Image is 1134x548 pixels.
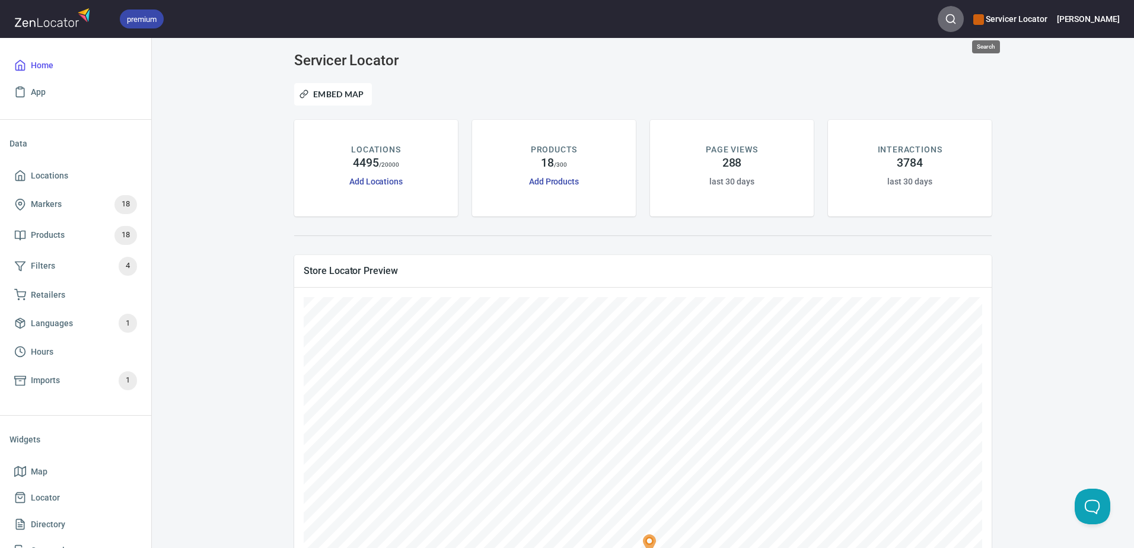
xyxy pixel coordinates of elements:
li: Widgets [9,425,142,454]
a: Locator [9,485,142,511]
p: INTERACTIONS [878,144,942,156]
button: Embed Map [294,83,372,106]
h4: 3784 [897,156,923,170]
span: Filters [31,259,55,273]
span: premium [120,13,164,26]
span: Embed Map [302,87,364,101]
span: 4 [119,259,137,273]
div: premium [120,9,164,28]
h3: Servicer Locator [294,52,517,69]
h4: 4495 [353,156,379,170]
h6: last 30 days [709,175,754,188]
p: PAGE VIEWS [706,144,757,156]
a: Products18 [9,220,142,251]
button: color-CE600E [973,14,984,25]
span: Products [31,228,65,243]
li: Data [9,129,142,158]
a: Languages1 [9,308,142,339]
iframe: Help Scout Beacon - Open [1075,489,1110,524]
h4: 288 [722,156,742,170]
span: 18 [114,197,137,211]
span: Imports [31,373,60,388]
p: PRODUCTS [531,144,578,156]
span: App [31,85,46,100]
span: 18 [114,228,137,242]
span: Locations [31,168,68,183]
a: Add Locations [349,177,403,186]
span: Map [31,464,47,479]
p: / 20000 [379,160,400,169]
span: Hours [31,345,53,359]
span: Store Locator Preview [304,265,982,277]
p: / 300 [554,160,567,169]
h6: [PERSON_NAME] [1057,12,1120,26]
a: Filters4 [9,251,142,282]
h6: Servicer Locator [973,12,1047,26]
span: Locator [31,490,60,505]
a: Hours [9,339,142,365]
a: Add Products [529,177,579,186]
span: 1 [119,317,137,330]
span: Directory [31,517,65,532]
a: App [9,79,142,106]
a: Markers18 [9,189,142,220]
p: LOCATIONS [351,144,400,156]
span: Home [31,58,53,73]
a: Home [9,52,142,79]
a: Retailers [9,282,142,308]
a: Map [9,458,142,485]
a: Directory [9,511,142,538]
img: zenlocator [14,5,94,30]
button: [PERSON_NAME] [1057,6,1120,32]
h6: last 30 days [887,175,932,188]
a: Locations [9,163,142,189]
span: Languages [31,316,73,331]
span: Retailers [31,288,65,302]
span: Markers [31,197,62,212]
a: Imports1 [9,365,142,396]
span: 1 [119,374,137,387]
h4: 18 [541,156,554,170]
